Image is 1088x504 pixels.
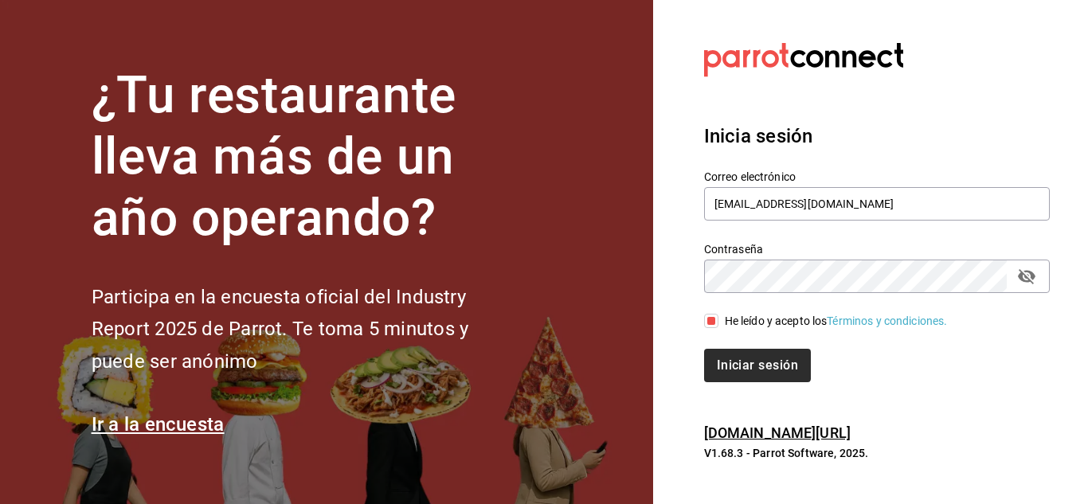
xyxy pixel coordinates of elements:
h3: Inicia sesión [704,122,1050,150]
input: Ingresa tu correo electrónico [704,187,1050,221]
button: passwordField [1013,263,1040,290]
label: Contraseña [704,244,1050,255]
button: Iniciar sesión [704,349,811,382]
a: [DOMAIN_NAME][URL] [704,424,851,441]
a: Ir a la encuesta [92,413,225,436]
p: V1.68.3 - Parrot Software, 2025. [704,445,1050,461]
h2: Participa en la encuesta oficial del Industry Report 2025 de Parrot. Te toma 5 minutos y puede se... [92,281,522,378]
label: Correo electrónico [704,171,1050,182]
a: Términos y condiciones. [827,315,947,327]
div: He leído y acepto los [725,313,948,330]
h1: ¿Tu restaurante lleva más de un año operando? [92,65,522,248]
